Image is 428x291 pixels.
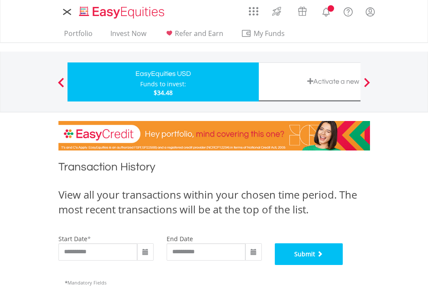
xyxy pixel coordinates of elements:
[76,2,168,20] a: Home page
[58,187,370,217] div: View all your transactions within your chosen time period. The most recent transactions will be a...
[77,5,168,20] img: EasyEquities_Logo.png
[107,29,150,43] a: Invest Now
[270,4,284,18] img: thrive-v2.svg
[61,29,96,43] a: Portfolio
[175,29,223,38] span: Refer and Earn
[243,2,264,16] a: AppsGrid
[161,29,227,43] a: Refer and Earn
[58,159,370,179] h1: Transaction History
[73,68,254,80] div: EasyEquities USD
[315,2,337,20] a: Notifications
[58,121,370,150] img: EasyCredit Promotion Banner
[154,88,173,97] span: $34.48
[337,2,359,20] a: FAQ's and Support
[52,82,70,91] button: Previous
[65,279,106,286] span: Mandatory Fields
[249,7,258,16] img: grid-menu-icon.svg
[359,2,381,21] a: My Profile
[295,4,309,18] img: vouchers-v2.svg
[290,2,315,18] a: Vouchers
[140,80,186,88] div: Funds to invest:
[358,82,376,91] button: Next
[275,243,343,265] button: Submit
[58,235,87,243] label: start date
[241,28,298,39] span: My Funds
[167,235,193,243] label: end date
